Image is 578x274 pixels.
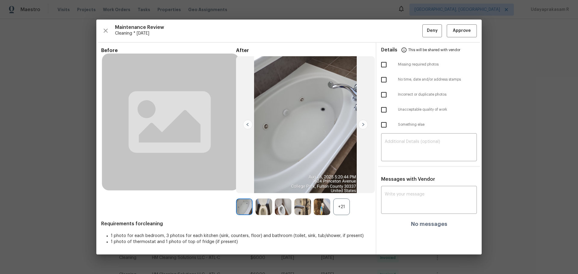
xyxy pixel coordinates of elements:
[376,57,482,72] div: Missing required photos
[408,43,460,57] span: This will be shared with vendor
[447,24,477,37] button: Approve
[376,102,482,117] div: Unacceptable quality of work
[381,43,397,57] span: Details
[111,233,371,239] li: 1 photo for each bedroom, 3 photos for each kitchen (sink, counters, floor) and bathroom (toilet,...
[333,199,350,215] div: +21
[101,221,371,227] span: Requirements for cleaning
[398,77,477,82] span: No time, date and/or address stamps
[398,92,477,97] span: Incorrect or duplicate photos
[376,72,482,87] div: No time, date and/or address stamps
[427,27,438,35] span: Deny
[398,62,477,67] span: Missing required photos
[115,24,422,30] span: Maintenance Review
[236,48,371,54] span: After
[101,48,236,54] span: Before
[422,24,442,37] button: Deny
[453,27,471,35] span: Approve
[411,221,447,227] h4: No messages
[381,177,435,182] span: Messages with Vendor
[376,87,482,102] div: Incorrect or duplicate photos
[115,30,422,36] span: Cleaning * [DATE]
[398,122,477,127] span: Something else
[358,120,368,129] img: right-chevron-button-url
[398,107,477,112] span: Unacceptable quality of work
[243,120,253,129] img: left-chevron-button-url
[111,239,371,245] li: 1 photo of thermostat and 1 photo of top of fridge (if present)
[376,117,482,132] div: Something else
